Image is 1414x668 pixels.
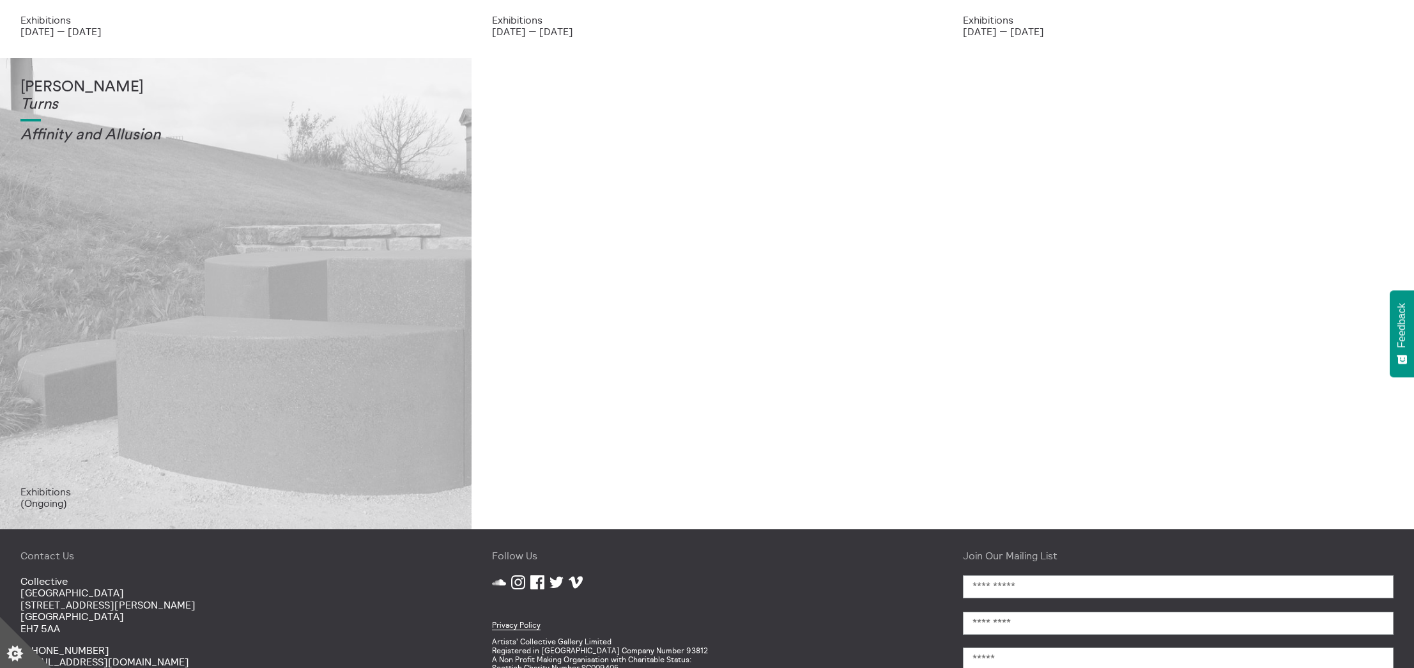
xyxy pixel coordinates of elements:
[143,127,160,143] em: on
[20,486,451,497] p: Exhibitions
[20,14,451,26] p: Exhibitions
[492,14,923,26] p: Exhibitions
[963,26,1394,37] p: [DATE] — [DATE]
[1390,290,1414,377] button: Feedback - Show survey
[20,26,451,37] p: [DATE] — [DATE]
[20,497,451,509] p: (Ongoing)
[20,644,451,668] p: [PHONE_NUMBER]
[492,550,923,561] h4: Follow Us
[20,79,451,114] h1: [PERSON_NAME]
[20,127,143,143] em: Affinity and Allusi
[492,26,923,37] p: [DATE] — [DATE]
[20,97,58,112] em: Turns
[20,550,451,561] h4: Contact Us
[1396,303,1408,348] span: Feedback
[492,620,541,630] a: Privacy Policy
[963,550,1394,561] h4: Join Our Mailing List
[963,14,1394,26] p: Exhibitions
[20,575,451,634] p: Collective [GEOGRAPHIC_DATA] [STREET_ADDRESS][PERSON_NAME] [GEOGRAPHIC_DATA] EH7 5AA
